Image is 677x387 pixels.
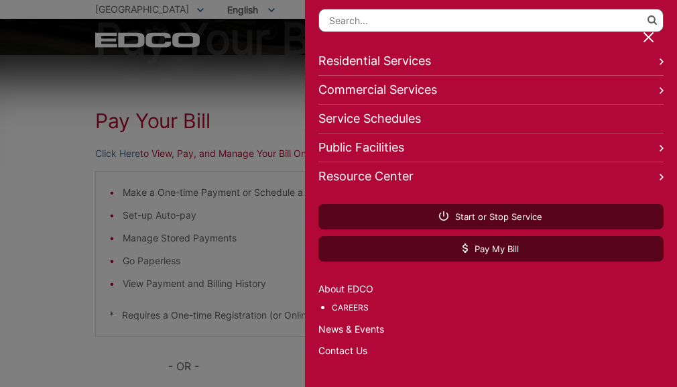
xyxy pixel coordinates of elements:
[318,47,664,76] a: Residential Services
[439,211,542,223] span: Start or Stop Service
[463,243,519,255] span: Pay My Bill
[318,133,664,162] a: Public Facilities
[318,343,664,358] a: Contact Us
[318,236,664,262] a: Pay My Bill
[318,162,664,190] a: Resource Center
[318,322,664,337] a: News & Events
[318,105,664,133] a: Service Schedules
[318,76,664,105] a: Commercial Services
[318,9,664,32] input: Search
[318,204,664,229] a: Start or Stop Service
[332,300,664,315] a: Careers
[318,282,664,296] a: About EDCO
